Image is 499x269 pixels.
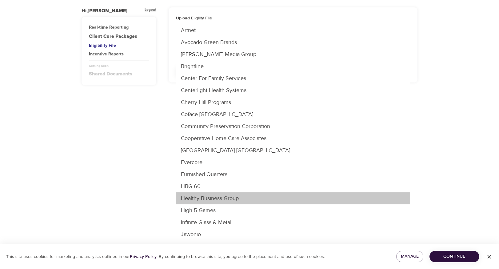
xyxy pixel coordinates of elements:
li: Healthy Business Group [176,192,410,204]
li: Cherry Hill Programs [176,96,410,108]
li: Furnished Quarters [176,168,410,180]
li: Centerlight Health Systems [176,84,410,96]
span: Continue [434,253,474,260]
li: Community Preservation Corporation [176,120,410,132]
li: Infinite Glass & Metal [176,216,410,228]
li: Brightline [176,60,410,72]
li: Cooperative Home Care Associates [176,132,410,144]
li: [PERSON_NAME] Group [176,240,410,252]
li: High 5 Games [176,204,410,216]
span: Manage [401,253,418,260]
b: Privacy Policy [130,254,157,259]
li: Artnet [176,24,410,36]
li: Coface [GEOGRAPHIC_DATA] [176,108,410,120]
li: Avocado Green Brands [176,36,410,48]
li: [GEOGRAPHIC_DATA] [GEOGRAPHIC_DATA] [176,144,410,156]
li: Evercore [176,156,410,168]
li: [PERSON_NAME] Media Group [176,48,410,60]
li: Center For Family Services [176,72,410,84]
li: HBG 60 [176,180,410,192]
li: Jawonio [176,228,410,240]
